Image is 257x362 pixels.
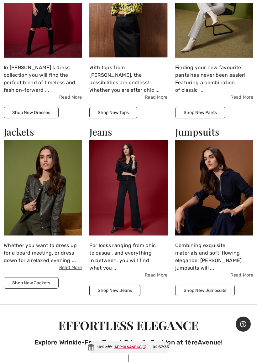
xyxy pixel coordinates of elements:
div: Explore Wrinkle-Free, Travel-Friendly Fashion at 1èreAvenue! [8,338,249,347]
button: Shop New Pants [175,107,225,118]
button: Shop New Jumpsuits [175,285,235,296]
div: Effortless Elegance [8,319,249,331]
h2: Jumpsuits [175,126,253,137]
button: Shop New Tops [89,107,137,118]
img: Gift.svg [88,344,94,350]
img: 250821041423_0f8161ae37a73.jpg [175,140,253,235]
button: Shop New Dresses [4,107,59,118]
div: In [PERSON_NAME]'s dress collection you will find the perfect blend of timeless and fashion-forwa... [4,64,82,101]
span: Read More [175,94,253,101]
iframe: Opens a widget where you can find more information [236,317,251,332]
div: Whether you want to dress up for a board meeting, or dress down for a relaxed evening ... [4,242,82,271]
div: With tops from [PERSON_NAME], the possibilities are endless! Whether you are after chic ... [89,64,167,101]
span: 02:57:35 [153,344,169,350]
span: Read More [175,272,253,279]
button: Shop New Jackets [4,277,59,289]
div: Combining exquisite materials and soft-flowing elegance, [PERSON_NAME] jumpsuits will ... [175,242,253,279]
span: Read More [89,272,167,279]
button: Shop New Jeans [89,285,140,296]
ins: AFP106A6EC8 [114,345,142,349]
h2: Jackets [4,126,82,137]
div: Finding your new favourite pants has never been easier! Featuring a combination of classic ... [175,64,253,101]
span: Read More [4,94,82,101]
h2: Jeans [89,126,167,137]
img: 250821041223_d8676aa77b7c8.jpg [4,140,82,235]
span: Read More [89,94,167,101]
span: Read More [4,264,82,271]
div: For looks ranging from chic to casual, and everything in between, you will find what you ... [89,242,167,279]
div: 10% off: [88,341,170,353]
img: 250821041302_7938c6d647aed.jpg [89,140,167,235]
